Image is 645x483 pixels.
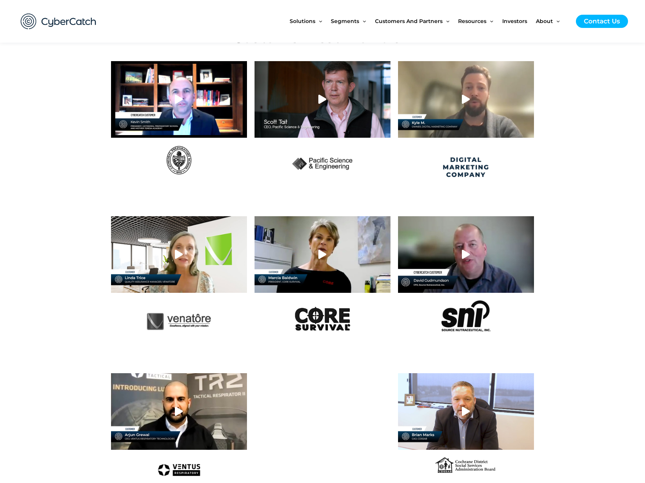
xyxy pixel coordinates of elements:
[443,5,449,37] span: Menu Toggle
[536,5,553,37] span: About
[13,6,104,37] img: CyberCatch
[359,5,366,37] span: Menu Toggle
[290,5,568,37] nav: Site Navigation: New Main Menu
[502,5,536,37] a: Investors
[375,5,443,37] span: Customers and Partners
[553,5,560,37] span: Menu Toggle
[290,5,315,37] span: Solutions
[576,15,628,28] a: Contact Us
[331,5,359,37] span: Segments
[486,5,493,37] span: Menu Toggle
[458,5,486,37] span: Resources
[502,5,527,37] span: Investors
[315,5,322,37] span: Menu Toggle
